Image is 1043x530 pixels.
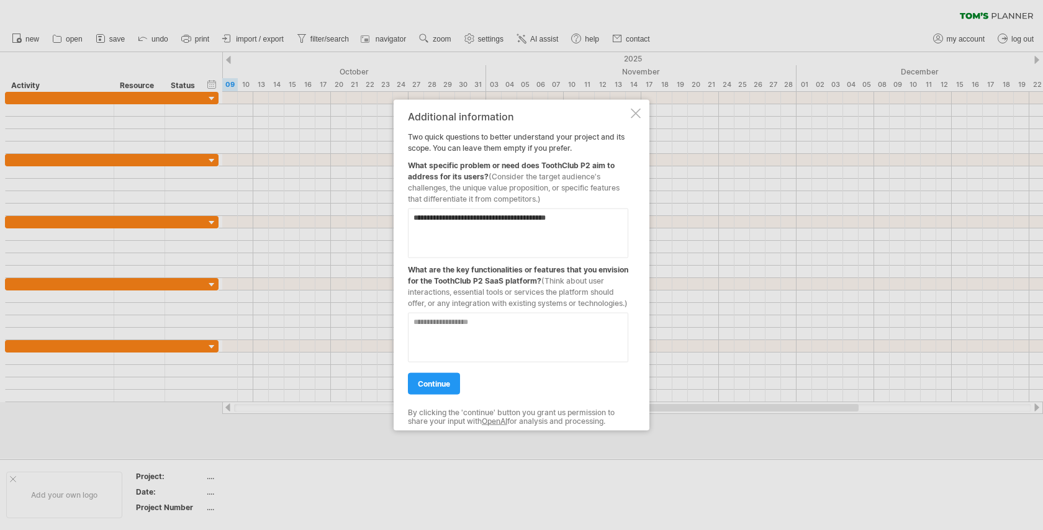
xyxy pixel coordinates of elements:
div: Additional information [408,111,628,122]
div: By clicking the 'continue' button you grant us permission to share your input with for analysis a... [408,408,628,426]
a: continue [408,373,460,395]
a: OpenAI [482,416,507,426]
div: Two quick questions to better understand your project and its scope. You can leave them empty if ... [408,111,628,420]
div: What specific problem or need does ToothClub P2 aim to address for its users? [408,154,628,205]
span: (Think about user interactions, essential tools or services the platform should offer, or any int... [408,276,628,308]
div: What are the key functionalities or features that you envision for the ToothClub P2 SaaS platform? [408,258,628,309]
span: continue [418,379,450,389]
span: (Consider the target audience's challenges, the unique value proposition, or specific features th... [408,172,620,204]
